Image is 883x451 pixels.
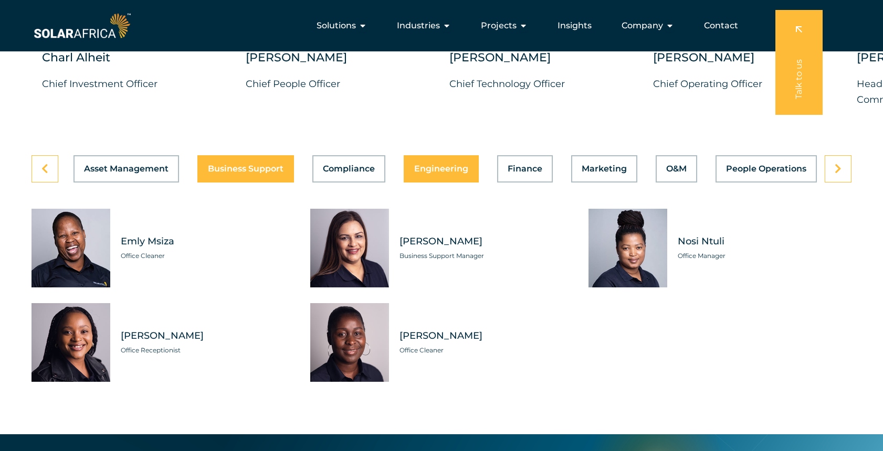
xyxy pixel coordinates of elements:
[323,165,375,173] span: Compliance
[582,165,627,173] span: Marketing
[558,19,592,32] a: Insights
[31,155,852,382] div: Tabs. Open items with Enter or Space, close with Escape and navigate using the Arrow keys.
[397,19,440,32] span: Industries
[246,50,434,76] div: [PERSON_NAME]
[121,251,295,261] span: Office Cleaner
[208,165,283,173] span: Business Support
[449,50,637,76] div: [PERSON_NAME]
[678,235,852,248] span: Nosi Ntuli
[400,329,573,342] span: [PERSON_NAME]
[400,235,573,248] span: [PERSON_NAME]
[400,251,573,261] span: Business Support Manager
[121,329,295,342] span: [PERSON_NAME]
[481,19,517,32] span: Projects
[622,19,663,32] span: Company
[400,345,573,356] span: Office Cleaner
[121,235,295,248] span: Emly Msiza
[653,76,841,92] p: Chief Operating Officer
[653,50,841,76] div: [PERSON_NAME]
[508,165,542,173] span: Finance
[84,165,169,173] span: Asset Management
[414,165,468,173] span: Engineering
[121,345,295,356] span: Office Receptionist
[42,76,230,92] p: Chief Investment Officer
[449,76,637,92] p: Chief Technology Officer
[42,50,230,76] div: Charl Alheit
[133,15,747,36] nav: Menu
[246,76,434,92] p: Chief People Officer
[726,165,806,173] span: People Operations
[317,19,356,32] span: Solutions
[133,15,747,36] div: Menu Toggle
[704,19,738,32] a: Contact
[666,165,687,173] span: O&M
[678,251,852,261] span: Office Manager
